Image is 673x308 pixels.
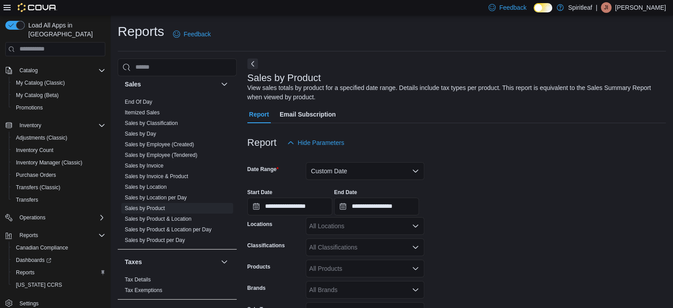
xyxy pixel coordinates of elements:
[12,195,42,205] a: Transfers
[125,237,185,243] a: Sales by Product per Day
[16,65,41,76] button: Catalog
[247,198,332,215] input: Press the down key to open a popover containing a calendar.
[125,109,160,116] a: Itemized Sales
[16,172,56,179] span: Purchase Orders
[125,205,165,212] span: Sales by Product
[568,2,592,13] p: Spiritleaf
[16,65,105,76] span: Catalog
[16,104,43,111] span: Promotions
[125,287,162,293] a: Tax Exemptions
[16,230,42,241] button: Reports
[125,163,163,169] a: Sales by Invoice
[247,189,273,196] label: Start Date
[19,300,38,307] span: Settings
[12,242,105,253] span: Canadian Compliance
[247,137,277,148] h3: Report
[16,120,45,131] button: Inventory
[601,2,611,13] div: Jailee I
[125,152,197,158] a: Sales by Employee (Tendered)
[118,274,237,299] div: Taxes
[12,182,105,193] span: Transfers (Classic)
[9,242,109,254] button: Canadian Compliance
[19,122,41,129] span: Inventory
[16,212,105,223] span: Operations
[12,267,38,278] a: Reports
[12,102,46,113] a: Promotions
[125,80,141,89] h3: Sales
[125,257,217,266] button: Taxes
[125,80,217,89] button: Sales
[12,157,86,168] a: Inventory Manager (Classic)
[219,257,230,267] button: Taxes
[125,141,194,148] a: Sales by Employee (Created)
[306,162,424,180] button: Custom Date
[12,182,64,193] a: Transfers (Classic)
[16,244,68,251] span: Canadian Compliance
[615,2,666,13] p: [PERSON_NAME]
[19,214,46,221] span: Operations
[247,221,273,228] label: Locations
[9,89,109,101] button: My Catalog (Beta)
[125,141,194,148] span: Sales by Employee (Created)
[499,3,526,12] span: Feedback
[247,58,258,69] button: Next
[412,286,419,293] button: Open list of options
[298,138,344,147] span: Hide Parameters
[2,229,109,242] button: Reports
[125,184,167,190] a: Sales by Location
[125,237,185,244] span: Sales by Product per Day
[596,2,597,13] p: |
[184,30,211,39] span: Feedback
[169,25,214,43] a: Feedback
[334,198,419,215] input: Press the down key to open a popover containing a calendar.
[16,281,62,289] span: [US_STATE] CCRS
[16,196,38,203] span: Transfers
[118,23,164,40] h1: Reports
[125,215,192,222] span: Sales by Product & Location
[16,212,49,223] button: Operations
[125,183,167,191] span: Sales by Location
[18,3,57,12] img: Cova
[125,195,187,201] a: Sales by Location per Day
[9,279,109,291] button: [US_STATE] CCRS
[125,120,178,126] a: Sales by Classification
[12,255,105,265] span: Dashboards
[16,120,105,131] span: Inventory
[9,254,109,266] a: Dashboards
[9,144,109,156] button: Inventory Count
[12,255,55,265] a: Dashboards
[12,267,105,278] span: Reports
[125,216,192,222] a: Sales by Product & Location
[16,159,82,166] span: Inventory Manager (Classic)
[219,79,230,90] button: Sales
[12,78,105,88] span: My Catalog (Classic)
[118,97,237,249] div: Sales
[247,263,270,270] label: Products
[16,147,54,154] span: Inventory Count
[9,101,109,114] button: Promotions
[16,230,105,241] span: Reports
[125,205,165,211] a: Sales by Product
[534,3,552,12] input: Dark Mode
[125,277,151,283] a: Tax Details
[9,156,109,169] button: Inventory Manager (Classic)
[125,173,188,180] span: Sales by Invoice & Product
[247,242,285,249] label: Classifications
[12,195,105,205] span: Transfers
[12,133,105,143] span: Adjustments (Classic)
[284,134,348,152] button: Hide Parameters
[9,194,109,206] button: Transfers
[125,130,156,137] span: Sales by Day
[25,21,105,39] span: Load All Apps in [GEOGRAPHIC_DATA]
[125,276,151,283] span: Tax Details
[412,265,419,272] button: Open list of options
[125,99,152,105] a: End Of Day
[125,152,197,159] span: Sales by Employee (Tendered)
[2,119,109,132] button: Inventory
[2,211,109,224] button: Operations
[16,257,51,264] span: Dashboards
